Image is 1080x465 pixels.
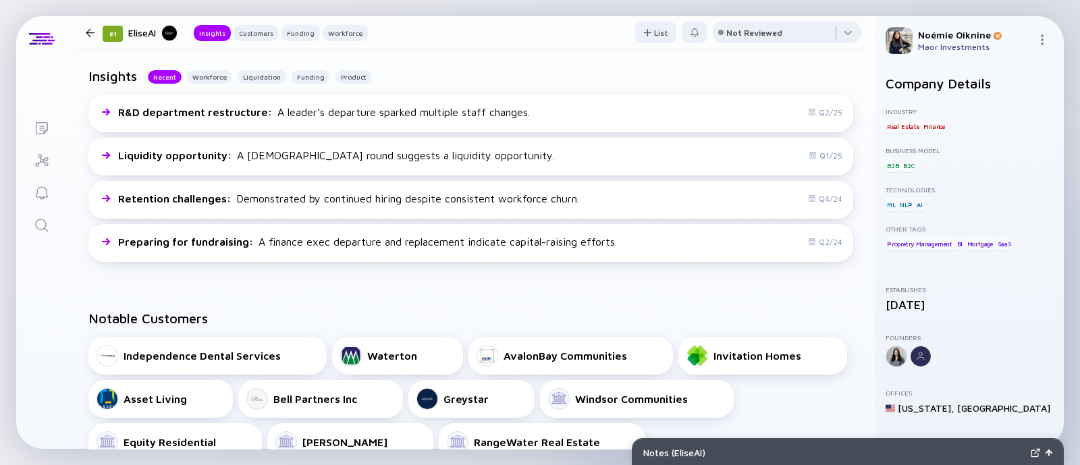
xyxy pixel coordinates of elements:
[194,26,231,40] div: Insights
[808,107,842,117] div: Q2/25
[643,447,1025,458] div: Notes ( EliseAI )
[898,198,913,211] div: NLP
[238,70,286,84] button: Liquidation
[918,29,1031,40] div: Noémie Oiknine
[118,192,579,204] div: Demonstrated by continued hiring despite consistent workforce churn.
[367,350,417,362] div: Waterton
[886,27,913,54] img: Noémie Profile Picture
[726,28,782,38] div: Not Reviewed
[504,350,627,362] div: AvalonBay Communities
[118,106,275,118] span: R&D department restructure :
[273,393,357,405] div: Bell Partners Inc
[1037,34,1048,45] img: Menu
[886,237,954,250] div: Propretry Management
[966,237,994,250] div: Mortgage
[124,350,281,362] div: Independence Dental Services
[118,149,234,161] span: Liquidity opportunity :
[956,237,965,250] div: BI
[713,350,801,362] div: Invitation Homes
[886,389,1053,397] div: Offices
[886,285,1053,294] div: Established
[918,42,1031,52] div: Maor Investments
[635,22,676,43] button: List
[234,26,279,40] div: Customers
[124,393,187,405] div: Asset Living
[16,175,67,208] a: Reminders
[118,106,530,118] div: A leader’s departure sparked multiple staff changes.
[118,236,256,248] span: Preparing for fundraising :
[886,225,1053,233] div: Other Tags
[88,310,853,326] h2: Notable Customers
[898,402,954,414] div: [US_STATE] ,
[234,25,279,41] button: Customers
[124,436,216,448] div: Equity Residential
[128,24,178,41] div: EliseAI
[902,159,916,172] div: B2C
[88,337,327,375] a: Independence Dental Services
[886,298,1053,312] div: [DATE]
[16,111,67,143] a: Lists
[335,70,372,84] button: Product
[118,149,555,161] div: A [DEMOGRAPHIC_DATA] round suggests a liquidity opportunity.
[915,198,924,211] div: AI
[575,393,688,405] div: Windsor Communities
[1031,448,1040,458] img: Expand Notes
[1046,449,1052,456] img: Open Notes
[886,146,1053,155] div: Business Model
[302,436,387,448] div: [PERSON_NAME]
[886,76,1053,91] h2: Company Details
[886,159,900,172] div: B2B
[88,68,137,84] h2: Insights
[886,186,1053,194] div: Technologies
[809,151,842,161] div: Q1/25
[281,26,320,40] div: Funding
[886,198,897,211] div: ML
[886,404,895,413] img: United States Flag
[16,143,67,175] a: Investor Map
[194,25,231,41] button: Insights
[922,119,946,133] div: Finance
[148,70,182,84] button: Recent
[16,208,67,240] a: Search
[886,107,1053,115] div: Industry
[957,402,1050,414] div: [GEOGRAPHIC_DATA]
[323,26,368,40] div: Workforce
[808,237,842,247] div: Q2/24
[474,436,600,448] div: RangeWater Real Estate
[281,25,320,41] button: Funding
[187,70,232,84] button: Workforce
[323,25,368,41] button: Workforce
[886,333,1053,341] div: Founders
[118,192,234,204] span: Retention challenges :
[443,393,489,405] div: Greystar
[886,119,921,133] div: Real Estate
[118,236,617,248] div: A finance exec departure and replacement indicate capital-raising efforts.
[808,194,842,204] div: Q4/24
[996,237,1013,250] div: SaaS
[292,70,330,84] button: Funding
[103,26,123,42] div: 81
